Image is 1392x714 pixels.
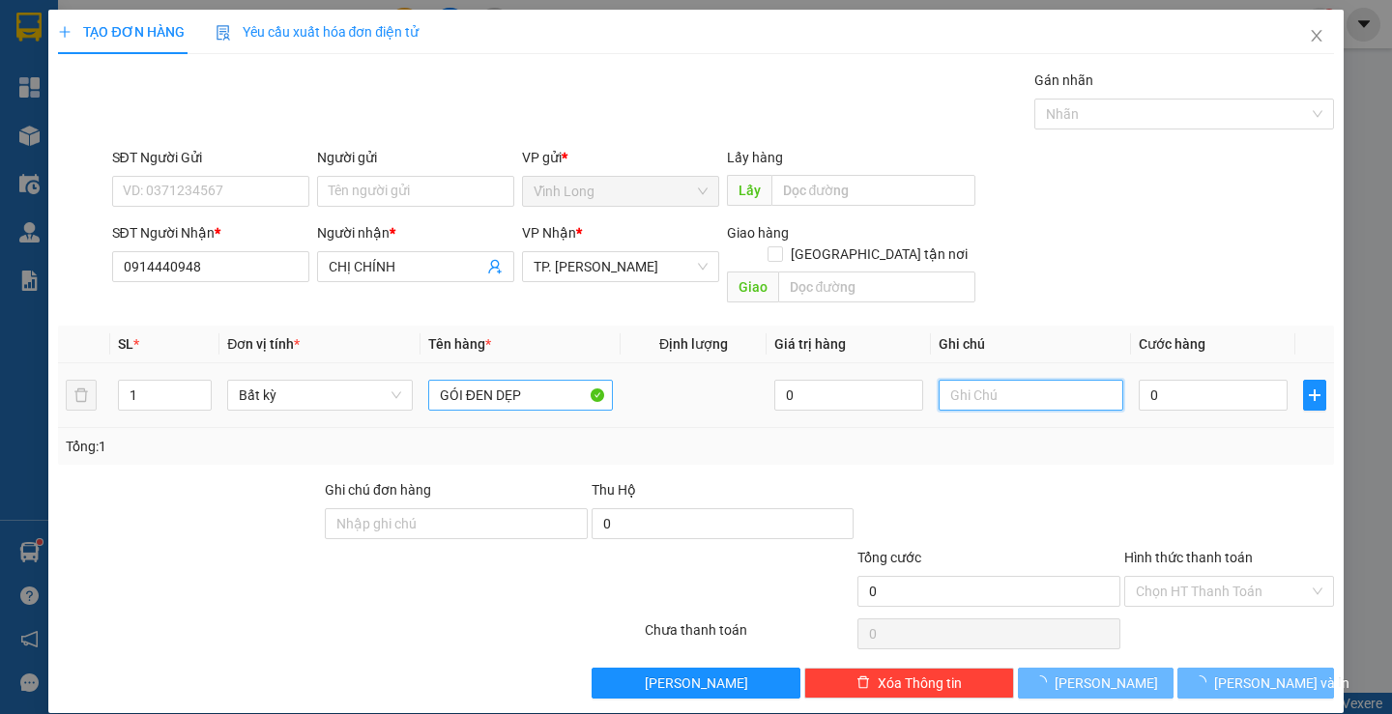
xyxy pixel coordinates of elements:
[774,380,923,411] input: 0
[774,336,846,352] span: Giá trị hàng
[428,380,613,411] input: VD: Bàn, Ghế
[1033,675,1055,689] span: loading
[1139,336,1205,352] span: Cước hàng
[216,25,231,41] img: icon
[931,326,1131,363] th: Ghi chú
[58,24,184,40] span: TẠO ĐƠN HÀNG
[239,381,400,410] span: Bất kỳ
[325,508,588,539] input: Ghi chú đơn hàng
[126,86,280,113] div: 0886424242
[878,672,962,694] span: Xóa Thông tin
[1214,672,1349,694] span: [PERSON_NAME] và In
[487,259,503,274] span: user-add
[216,24,420,40] span: Yêu cầu xuất hóa đơn điện tử
[522,225,576,241] span: VP Nhận
[778,271,975,302] input: Dọc đường
[1034,72,1093,88] label: Gán nhãn
[126,63,280,86] div: PHÚ
[1309,28,1324,43] span: close
[727,175,771,206] span: Lấy
[227,336,300,352] span: Đơn vị tính
[727,271,778,302] span: Giao
[428,336,491,352] span: Tên hàng
[856,675,870,691] span: delete
[126,18,172,39] span: Nhận:
[126,16,280,63] div: TP. [PERSON_NAME]
[534,177,708,206] span: Vĩnh Long
[534,252,708,281] span: TP. Hồ Chí Minh
[645,672,748,694] span: [PERSON_NAME]
[659,336,728,352] span: Định lượng
[1290,10,1344,64] button: Close
[58,25,72,39] span: plus
[14,125,72,145] span: Thu rồi :
[592,668,801,699] button: [PERSON_NAME]
[783,243,975,265] span: [GEOGRAPHIC_DATA] tận nơi
[771,175,975,206] input: Dọc đường
[1193,675,1214,689] span: loading
[16,16,112,63] div: Vĩnh Long
[1303,380,1326,411] button: plus
[727,225,789,241] span: Giao hàng
[317,222,514,243] div: Người nhận
[14,125,115,168] div: 20.000
[1055,672,1158,694] span: [PERSON_NAME]
[66,436,538,457] div: Tổng: 1
[857,550,921,565] span: Tổng cước
[592,482,636,498] span: Thu Hộ
[1304,387,1325,403] span: plus
[1177,668,1333,699] button: [PERSON_NAME] và In
[112,222,309,243] div: SĐT Người Nhận
[66,380,97,411] button: delete
[325,482,431,498] label: Ghi chú đơn hàng
[727,150,783,165] span: Lấy hàng
[939,380,1123,411] input: Ghi Chú
[16,18,46,39] span: Gửi:
[1018,668,1174,699] button: [PERSON_NAME]
[112,147,309,168] div: SĐT Người Gửi
[118,336,133,352] span: SL
[522,147,719,168] div: VP gửi
[804,668,1014,699] button: deleteXóa Thông tin
[643,619,856,653] div: Chưa thanh toán
[317,147,514,168] div: Người gửi
[1124,550,1253,565] label: Hình thức thanh toán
